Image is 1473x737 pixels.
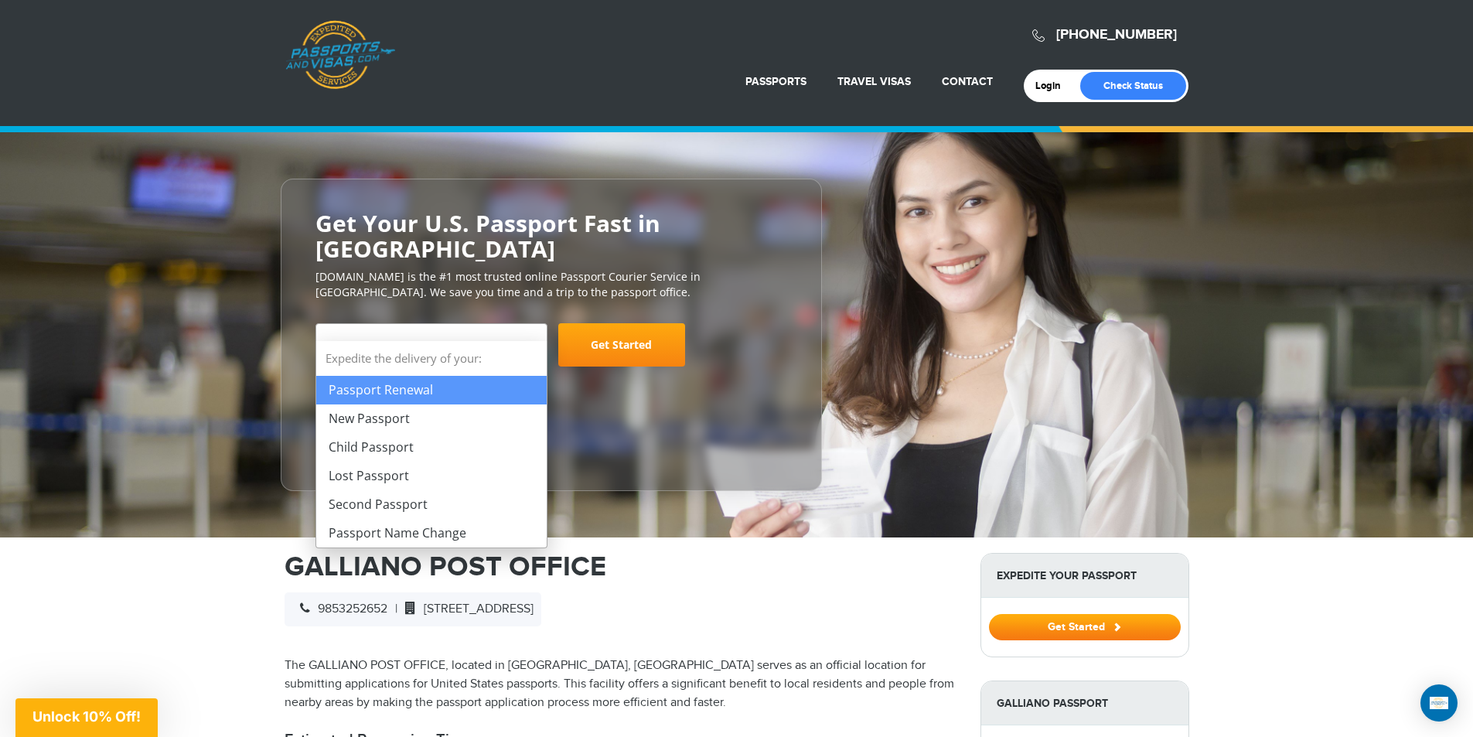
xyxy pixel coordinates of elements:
[315,210,787,261] h2: Get Your U.S. Passport Fast in [GEOGRAPHIC_DATA]
[285,553,957,581] h1: GALLIANO POST OFFICE
[285,592,541,626] div: |
[316,519,547,548] li: Passport Name Change
[292,602,387,616] span: 9853252652
[316,462,547,490] li: Lost Passport
[315,269,787,300] p: [DOMAIN_NAME] is the #1 most trusted online Passport Courier Service in [GEOGRAPHIC_DATA]. We sav...
[1056,26,1177,43] a: [PHONE_NUMBER]
[15,698,158,737] div: Unlock 10% Off!
[989,614,1181,640] button: Get Started
[328,329,531,373] span: Select Your Service
[316,433,547,462] li: Child Passport
[1080,72,1186,100] a: Check Status
[316,341,547,548] li: Expedite the delivery of your:
[1035,80,1072,92] a: Login
[32,708,141,725] span: Unlock 10% Off!
[981,554,1188,598] strong: Expedite Your Passport
[942,75,993,88] a: Contact
[989,620,1181,633] a: Get Started
[285,657,957,712] p: The GALLIANO POST OFFICE, located in [GEOGRAPHIC_DATA], [GEOGRAPHIC_DATA] serves as an official l...
[315,374,787,390] span: Starting at $199 + government fees
[397,602,534,616] span: [STREET_ADDRESS]
[745,75,806,88] a: Passports
[558,323,685,367] a: Get Started
[328,337,452,355] span: Select Your Service
[316,341,547,376] strong: Expedite the delivery of your:
[837,75,911,88] a: Travel Visas
[316,376,547,404] li: Passport Renewal
[285,20,395,90] a: Passports & [DOMAIN_NAME]
[316,404,547,433] li: New Passport
[315,323,547,367] span: Select Your Service
[981,681,1188,725] strong: Galliano Passport
[1420,684,1458,722] div: Open Intercom Messenger
[316,490,547,519] li: Second Passport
